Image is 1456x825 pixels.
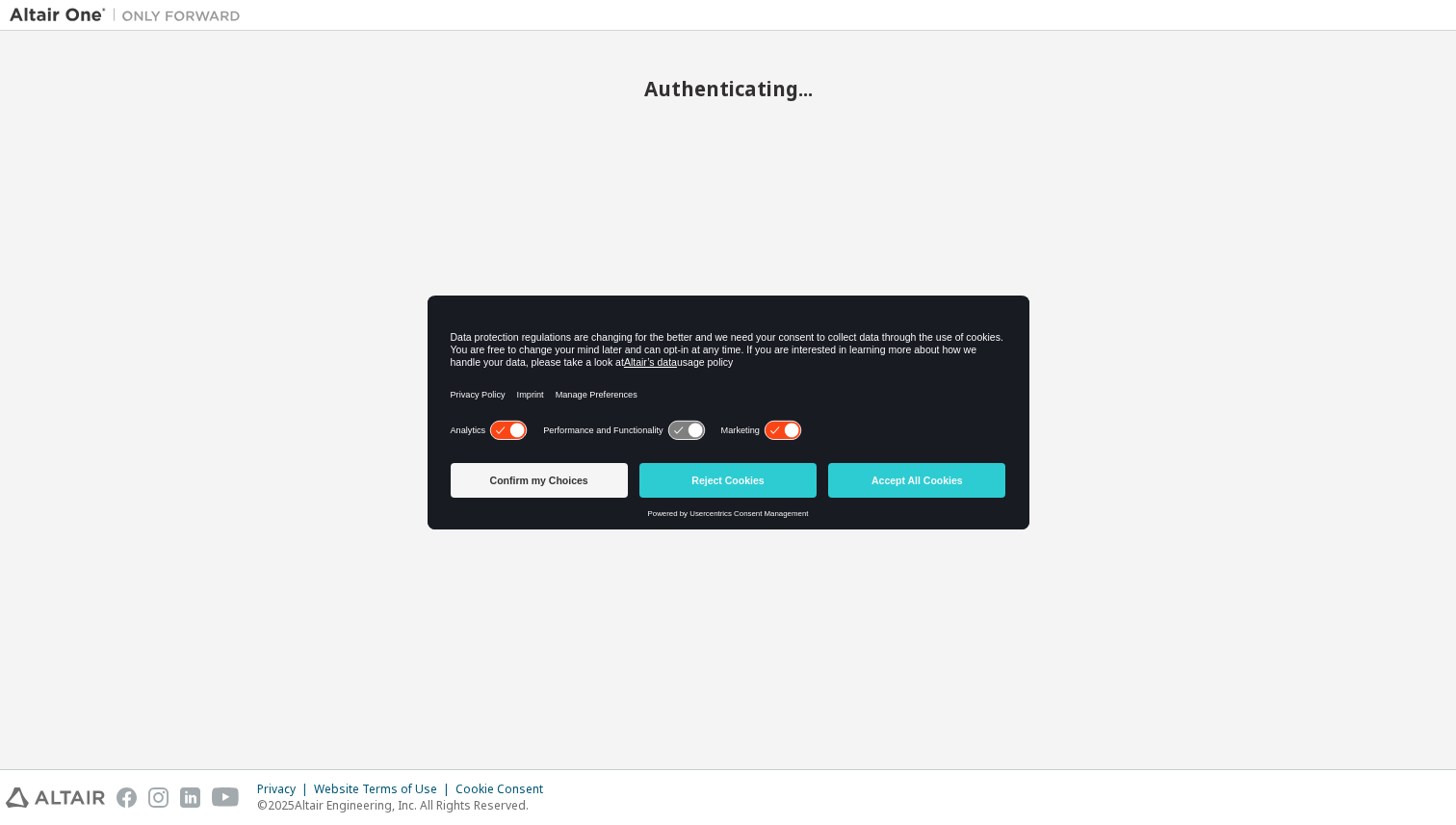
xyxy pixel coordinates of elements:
img: instagram.svg [148,787,169,808]
img: facebook.svg [117,787,137,808]
img: Altair One [10,6,250,25]
div: Cookie Consent [455,782,555,797]
div: Website Terms of Use [314,782,455,797]
div: Privacy [257,782,314,797]
h2: Authenticating... [10,76,1446,101]
img: linkedin.svg [180,787,200,808]
img: youtube.svg [212,787,240,808]
img: altair_logo.svg [6,787,105,808]
p: © 2025 Altair Engineering, Inc. All Rights Reserved. [257,797,555,813]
